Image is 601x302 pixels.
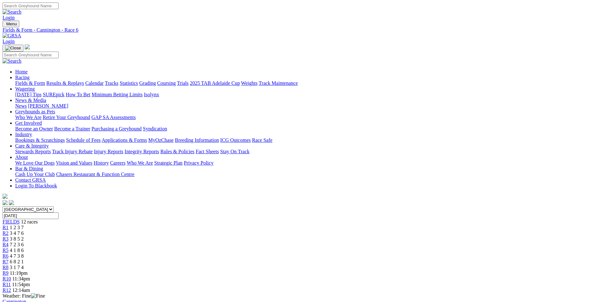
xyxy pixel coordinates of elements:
[3,276,11,281] a: R10
[15,160,54,166] a: We Love Our Dogs
[15,103,598,109] div: News & Media
[15,115,42,120] a: Who We Are
[177,80,189,86] a: Trials
[3,236,9,242] a: R3
[3,21,19,27] button: Toggle navigation
[85,80,104,86] a: Calendar
[3,242,9,247] a: R4
[139,80,156,86] a: Grading
[6,22,17,26] span: Menu
[3,212,59,219] input: Select date
[31,293,45,299] img: Fine
[3,52,59,58] input: Search
[102,137,147,143] a: Applications & Forms
[15,166,43,171] a: Bar & Dining
[25,44,30,49] img: logo-grsa-white.png
[15,149,51,154] a: Stewards Reports
[28,103,68,109] a: [PERSON_NAME]
[3,259,9,264] a: R7
[3,219,20,224] a: FIELDS
[10,248,24,253] span: 4 1 8 6
[3,33,21,39] img: GRSA
[144,92,159,97] a: Isolynx
[56,172,134,177] a: Chasers Restaurant & Function Centre
[12,276,30,281] span: 11:34pm
[10,230,24,236] span: 3 4 7 6
[3,265,9,270] a: R8
[5,46,21,51] img: Close
[10,265,24,270] span: 3 1 7 4
[56,160,92,166] a: Vision and Values
[184,160,214,166] a: Privacy Policy
[3,270,9,276] a: R9
[160,149,195,154] a: Rules & Policies
[127,160,153,166] a: Who We Are
[3,282,11,287] a: R11
[10,225,24,230] span: 1 2 3 7
[10,259,24,264] span: 6 8 2 1
[190,80,240,86] a: 2025 TAB Adelaide Cup
[3,230,9,236] a: R2
[259,80,298,86] a: Track Maintenance
[93,160,109,166] a: History
[175,137,219,143] a: Breeding Information
[9,200,14,205] img: twitter.svg
[148,137,174,143] a: MyOzChase
[252,137,272,143] a: Race Safe
[3,287,11,293] a: R12
[105,80,118,86] a: Tracks
[3,27,598,33] a: Fields & Form - Cannington - Race 6
[54,126,90,131] a: Become a Trainer
[15,160,598,166] div: About
[241,80,258,86] a: Weights
[3,225,9,230] a: R1
[15,103,27,109] a: News
[43,115,90,120] a: Retire Your Greyhound
[3,248,9,253] span: R5
[10,236,24,242] span: 3 8 5 2
[3,3,59,9] input: Search
[15,172,55,177] a: Cash Up Your Club
[15,149,598,154] div: Care & Integrity
[15,92,598,98] div: Wagering
[46,80,84,86] a: Results & Replays
[3,200,8,205] img: facebook.svg
[3,293,45,299] span: Weather: Fine
[15,115,598,120] div: Greyhounds as Pets
[15,154,28,160] a: About
[15,80,598,86] div: Racing
[15,98,46,103] a: News & Media
[220,149,249,154] a: Stay On Track
[3,45,23,52] button: Toggle navigation
[3,9,22,15] img: Search
[15,109,55,114] a: Greyhounds as Pets
[110,160,125,166] a: Careers
[15,92,42,97] a: [DATE] Tips
[15,69,28,74] a: Home
[21,219,38,224] span: 12 races
[143,126,167,131] a: Syndication
[157,80,176,86] a: Coursing
[15,137,65,143] a: Bookings & Scratchings
[15,86,35,91] a: Wagering
[196,149,219,154] a: Fact Sheets
[15,177,46,183] a: Contact GRSA
[15,143,49,148] a: Care & Integrity
[154,160,182,166] a: Strategic Plan
[3,194,8,199] img: logo-grsa-white.png
[10,270,28,276] span: 11:19pm
[15,132,32,137] a: Industry
[12,282,30,287] span: 11:54pm
[3,253,9,259] a: R6
[120,80,138,86] a: Statistics
[10,242,24,247] span: 7 2 3 6
[3,15,15,20] a: Login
